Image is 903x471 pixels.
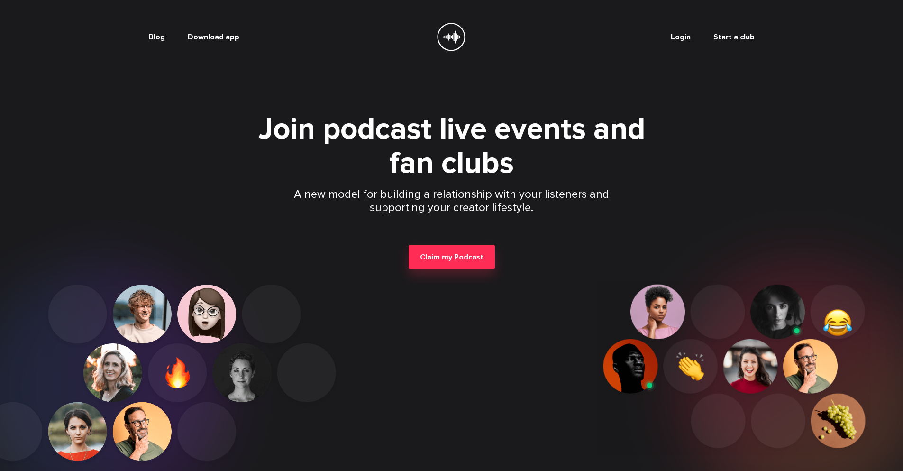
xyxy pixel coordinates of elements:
[188,32,239,42] button: Download app
[409,245,495,269] button: Claim my Podcast
[598,281,871,455] img: Users Icons
[713,32,755,42] a: Start a club
[292,188,611,214] p: A new model for building a relationship with your listeners and supporting your creator lifestyle.
[148,32,165,42] a: Blog
[671,32,691,42] a: Login
[420,252,483,262] span: Claim my Podcast
[239,112,664,180] h1: Join podcast live events and fan clubs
